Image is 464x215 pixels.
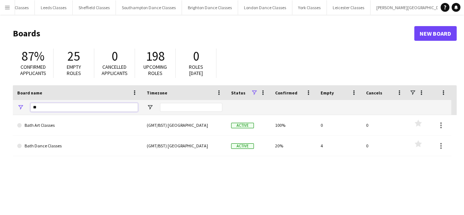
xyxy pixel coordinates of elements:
span: Roles [DATE] [189,64,203,76]
div: (GMT/BST) [GEOGRAPHIC_DATA] [142,136,227,156]
span: 87% [22,48,44,64]
span: Active [231,123,254,128]
span: Active [231,143,254,149]
div: 20% [271,136,316,156]
a: Bath Art Classes [17,115,138,136]
input: Timezone Filter Input [160,103,222,112]
span: Empty [321,90,334,96]
span: 0 [112,48,118,64]
a: New Board [414,26,457,41]
button: Open Filter Menu [17,104,24,111]
div: 100% [271,115,316,135]
span: Empty roles [67,64,81,76]
input: Board name Filter Input [30,103,138,112]
button: Southampton Dance Classes [116,0,182,15]
span: Board name [17,90,42,96]
span: Timezone [147,90,167,96]
span: 0 [193,48,199,64]
div: (GMT/BST) [GEOGRAPHIC_DATA] [142,115,227,135]
button: [PERSON_NAME][GEOGRAPHIC_DATA] [370,0,454,15]
span: Status [231,90,245,96]
button: Leicester Classes [327,0,370,15]
span: Upcoming roles [143,64,167,76]
span: Confirmed applicants [20,64,46,76]
span: 198 [146,48,165,64]
div: 0 [362,136,407,156]
button: London Dance Classes [238,0,292,15]
div: 0 [362,115,407,135]
button: Sheffield Classes [73,0,116,15]
button: Open Filter Menu [147,104,153,111]
div: 0 [316,115,362,135]
h1: Boards [13,28,414,39]
span: Cancels [366,90,382,96]
span: Confirmed [275,90,297,96]
div: 4 [316,136,362,156]
span: 25 [67,48,80,64]
span: Cancelled applicants [102,64,128,76]
button: Leeds Classes [35,0,73,15]
button: Brighton Dance Classes [182,0,238,15]
a: Bath Dance Classes [17,136,138,156]
button: York Classes [292,0,327,15]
